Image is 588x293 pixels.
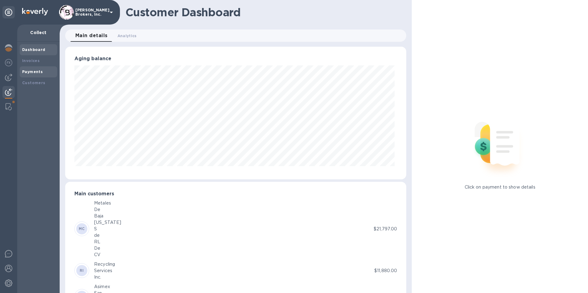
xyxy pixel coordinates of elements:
[5,59,12,66] img: Foreign exchange
[75,8,106,17] p: [PERSON_NAME] Brokers, Inc.
[94,245,121,252] div: De
[22,29,55,36] p: Collect
[94,261,115,268] div: Recycling
[94,206,121,213] div: De
[22,58,40,63] b: Invoices
[374,268,397,274] p: $11,880.00
[94,283,118,290] div: Asimex
[374,226,397,232] p: $21,797.00
[75,31,108,40] span: Main details
[74,56,397,62] h3: Aging balance
[94,200,121,206] div: Metales
[80,268,84,273] b: RI
[79,226,85,231] b: MC
[94,239,121,245] div: RL
[125,6,402,19] h1: Customer Dashboard
[94,219,121,226] div: [US_STATE]
[2,6,15,18] div: Unpin categories
[117,33,137,39] span: Analytics
[465,184,535,190] p: Click on payment to show details
[94,252,121,258] div: CV
[94,213,121,219] div: Baja
[94,226,121,232] div: S
[22,47,46,52] b: Dashboard
[74,191,397,197] h3: Main customers
[94,274,115,280] div: Inc.
[94,268,115,274] div: Services
[22,80,46,85] b: Customers
[22,8,48,15] img: Logo
[22,69,43,74] b: Payments
[94,232,121,239] div: de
